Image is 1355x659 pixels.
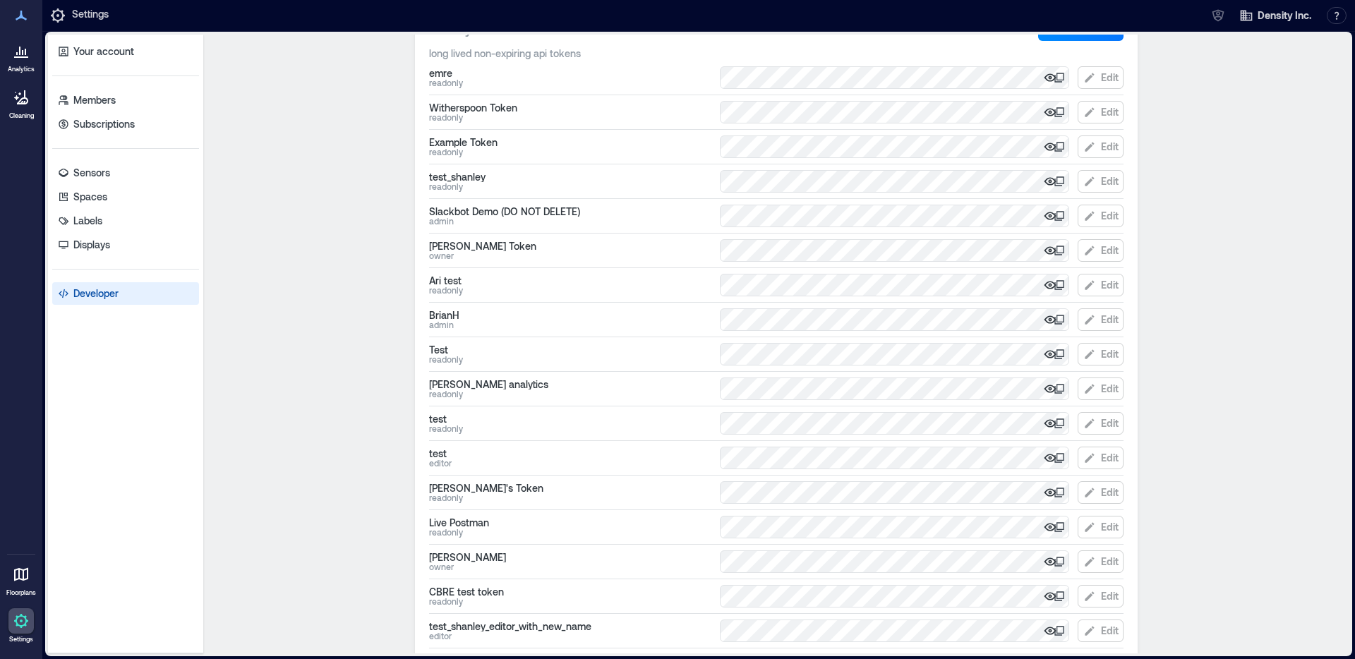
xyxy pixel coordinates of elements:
p: Floorplans [6,588,36,597]
span: Edit [1101,243,1119,258]
a: Floorplans [2,557,40,601]
a: Spaces [52,186,199,208]
button: Edit [1078,481,1124,504]
div: test [429,448,711,459]
button: Edit [1078,447,1124,469]
a: Settings [4,604,38,648]
button: Edit [1078,550,1124,573]
div: readonly [429,493,711,502]
div: test [429,413,711,424]
button: Edit [1078,377,1124,400]
div: [PERSON_NAME] analytics [429,379,711,389]
p: Subscriptions [73,117,135,131]
div: readonly [429,147,711,157]
div: admin [429,217,711,226]
p: Settings [72,7,109,24]
button: Edit [1078,308,1124,331]
p: Your account [73,44,134,59]
p: Labels [73,214,102,228]
div: readonly [429,182,711,191]
span: Edit [1101,105,1119,119]
div: CBRE test token [429,586,711,597]
div: owner [429,251,711,260]
div: readonly [429,424,711,433]
button: Edit [1078,516,1124,538]
button: Edit [1078,585,1124,607]
button: Edit [1078,66,1124,89]
span: Edit [1101,382,1119,396]
a: Cleaning [4,80,39,124]
span: Edit [1101,347,1119,361]
span: long lived non-expiring api tokens [429,47,1124,61]
div: emre [429,68,711,78]
button: Edit [1078,619,1124,642]
span: Edit [1101,451,1119,465]
p: Settings [9,635,33,643]
span: Edit [1101,278,1119,292]
div: Live Postman [429,517,711,528]
div: [PERSON_NAME] [429,552,711,562]
a: Labels [52,210,199,232]
div: BrianH [429,310,711,320]
div: Slackbot Demo (DO NOT DELETE) [429,206,711,217]
a: Your account [52,40,199,63]
div: [PERSON_NAME] Token [429,241,711,251]
div: editor [429,631,711,641]
div: readonly [429,528,711,537]
div: admin [429,320,711,329]
button: Edit [1078,343,1124,365]
span: Edit [1101,589,1119,603]
button: Edit [1078,239,1124,262]
a: Subscriptions [52,113,199,135]
span: Edit [1101,555,1119,569]
div: Ari test [429,275,711,286]
span: Edit [1101,209,1119,223]
span: Edit [1101,624,1119,638]
a: Displays [52,234,199,256]
span: Edit [1101,140,1119,154]
p: Spaces [73,190,107,204]
button: Edit [1078,412,1124,435]
p: Sensors [73,166,110,180]
span: Edit [1101,520,1119,534]
button: Edit [1078,101,1124,123]
span: Edit [1101,485,1119,500]
button: Edit [1078,274,1124,296]
div: Witherspoon Token [429,102,711,113]
div: owner [429,562,711,572]
div: Test [429,344,711,355]
a: Sensors [52,162,199,184]
div: editor [429,459,711,468]
button: Edit [1078,135,1124,158]
span: Edit [1101,174,1119,188]
p: Displays [73,238,110,252]
button: Edit [1078,170,1124,193]
span: Edit [1101,416,1119,430]
div: test_shanley [429,171,711,182]
div: readonly [429,286,711,295]
p: Members [73,93,116,107]
p: Analytics [8,65,35,73]
span: Density Inc. [1258,8,1311,23]
a: Members [52,89,199,111]
div: readonly [429,113,711,122]
div: readonly [429,355,711,364]
div: test_shanley_editor_with_new_name [429,621,711,631]
button: Edit [1078,205,1124,227]
div: Example Token [429,137,711,147]
a: Analytics [4,34,39,78]
span: Edit [1101,313,1119,327]
div: readonly [429,78,711,87]
p: Developer [73,286,119,301]
div: readonly [429,597,711,606]
span: Edit [1101,71,1119,85]
button: Density Inc. [1235,4,1315,27]
div: readonly [429,389,711,399]
p: Cleaning [9,111,34,120]
a: Developer [52,282,199,305]
div: [PERSON_NAME]'s Token [429,483,711,493]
